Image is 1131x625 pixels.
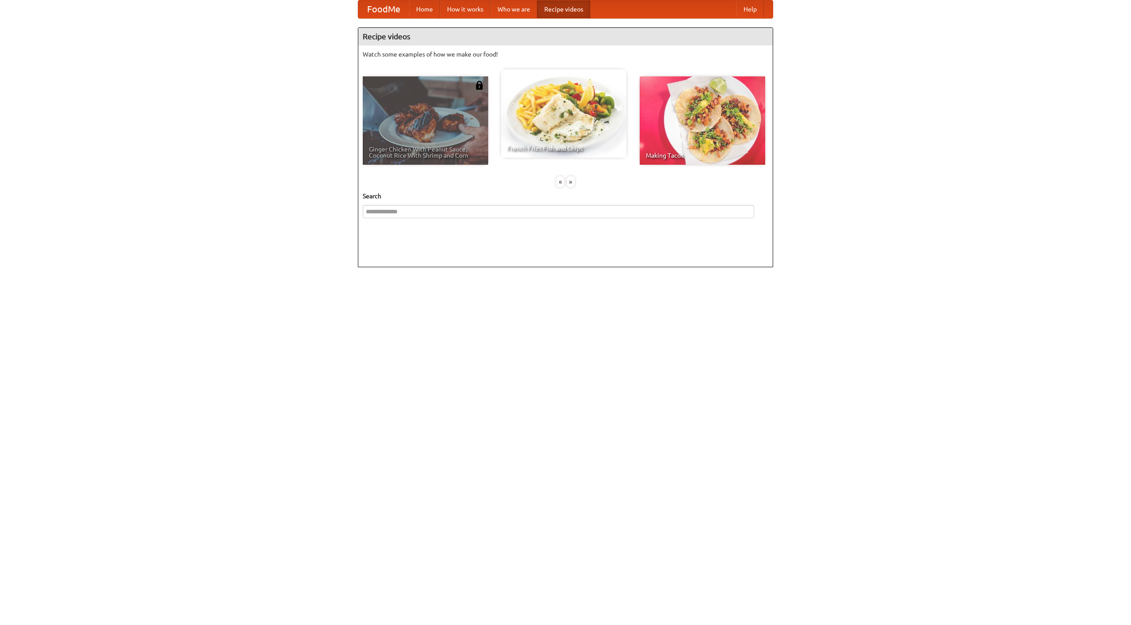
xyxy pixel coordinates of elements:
a: FoodMe [358,0,409,18]
h5: Search [363,192,768,201]
a: Help [736,0,764,18]
a: Recipe videos [537,0,590,18]
a: Making Tacos [640,76,765,165]
h4: Recipe videos [358,28,773,45]
a: Who we are [490,0,537,18]
a: How it works [440,0,490,18]
img: 483408.png [475,81,484,90]
div: » [567,176,575,187]
a: French Fries Fish and Chips [501,69,626,158]
a: Home [409,0,440,18]
span: French Fries Fish and Chips [507,145,620,152]
div: « [556,176,564,187]
p: Watch some examples of how we make our food! [363,50,768,59]
span: Making Tacos [646,152,759,159]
